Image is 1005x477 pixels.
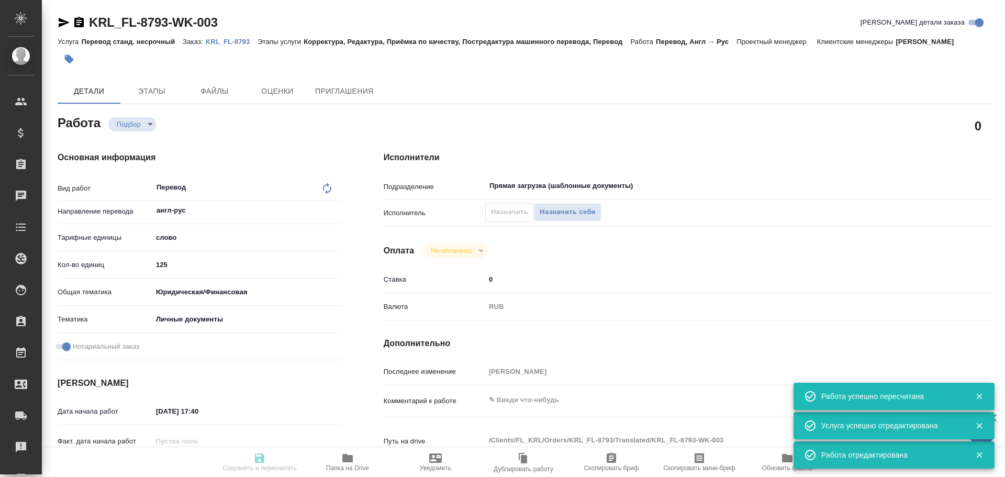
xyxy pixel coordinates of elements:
span: Назначить себя [540,206,595,218]
h4: Основная информация [58,151,342,164]
button: Папка на Drive [304,448,392,477]
h2: Работа [58,113,100,131]
p: Проектный менеджер [736,38,809,46]
div: Работа успешно пересчитана [821,391,959,402]
textarea: /Clients/FL_KRL/Orders/KRL_FL-8793/Translated/KRL_FL-8793-WK-003 [485,431,943,449]
p: Вид работ [58,183,152,194]
p: Корректура, Редактура, Приёмка по качеству, Постредактура машинного перевода, Перевод [304,38,630,46]
p: Работа [630,38,656,46]
span: Уведомить [420,464,451,472]
p: Последнее изменение [384,367,485,377]
button: Закрыть [968,392,990,401]
span: Оценки [252,85,303,98]
a: KRL_FL-8793-WK-003 [89,15,218,29]
p: KRL_FL-8793 [206,38,258,46]
p: Дата начала работ [58,406,152,417]
p: Тарифные единицы [58,232,152,243]
div: Личные документы [152,310,342,328]
div: Услуга успешно отредактирована [821,420,959,431]
span: Приглашения [315,85,374,98]
p: [PERSON_NAME] [896,38,962,46]
button: Назначить себя [534,203,601,221]
p: Путь на drive [384,436,485,447]
button: Добавить тэг [58,48,81,71]
p: Перевод станд. несрочный [81,38,183,46]
button: Дублировать работу [479,448,567,477]
button: Закрыть [968,421,990,430]
span: Файлы [189,85,240,98]
button: Скопировать ссылку [73,16,85,29]
p: Кол-во единиц [58,260,152,270]
p: Общая тематика [58,287,152,297]
button: Скопировать мини-бриф [655,448,743,477]
div: слово [152,229,342,247]
input: Пустое поле [485,364,943,379]
p: Подразделение [384,182,485,192]
span: Этапы [127,85,177,98]
input: ✎ Введи что-нибудь [152,257,342,272]
button: Закрыть [968,450,990,460]
h4: Оплата [384,245,415,257]
span: Обновить файлы [762,464,813,472]
button: Open [336,209,338,212]
h4: Исполнители [384,151,993,164]
input: ✎ Введи что-нибудь [485,272,943,287]
a: KRL_FL-8793 [206,37,258,46]
button: Уведомить [392,448,479,477]
span: Скопировать бриф [584,464,639,472]
span: Дублировать работу [494,465,553,473]
h4: [PERSON_NAME] [58,377,342,390]
div: RUB [485,298,943,316]
p: Валюта [384,302,485,312]
p: Ставка [384,274,485,285]
div: Подбор [422,243,487,258]
button: Скопировать бриф [567,448,655,477]
h4: Дополнительно [384,337,993,350]
span: Скопировать мини-бриф [663,464,735,472]
button: Сохранить и пересчитать [216,448,304,477]
button: Не оплачена [428,246,474,255]
span: Детали [64,85,114,98]
button: Скопировать ссылку для ЯМессенджера [58,16,70,29]
p: Перевод, Англ → Рус [656,38,736,46]
p: Исполнитель [384,208,485,218]
p: Тематика [58,314,152,325]
div: Юридическая/Финансовая [152,283,342,301]
p: Этапы услуги [258,38,304,46]
p: Заказ: [183,38,205,46]
span: Папка на Drive [326,464,369,472]
p: Клиентские менеджеры [817,38,896,46]
input: ✎ Введи что-нибудь [152,404,244,419]
button: Open [937,185,939,187]
p: Направление перевода [58,206,152,217]
p: Комментарий к работе [384,396,485,406]
button: Подбор [114,120,144,129]
h2: 0 [975,117,981,135]
span: Сохранить и пересчитать [222,464,297,472]
p: Услуга [58,38,81,46]
div: Подбор [108,117,157,131]
input: Пустое поле [152,434,244,449]
span: Нотариальный заказ [73,341,139,352]
button: Обновить файлы [743,448,831,477]
p: Факт. дата начала работ [58,436,152,447]
div: Работа отредактирована [821,450,959,460]
span: [PERSON_NAME] детали заказа [861,17,965,28]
